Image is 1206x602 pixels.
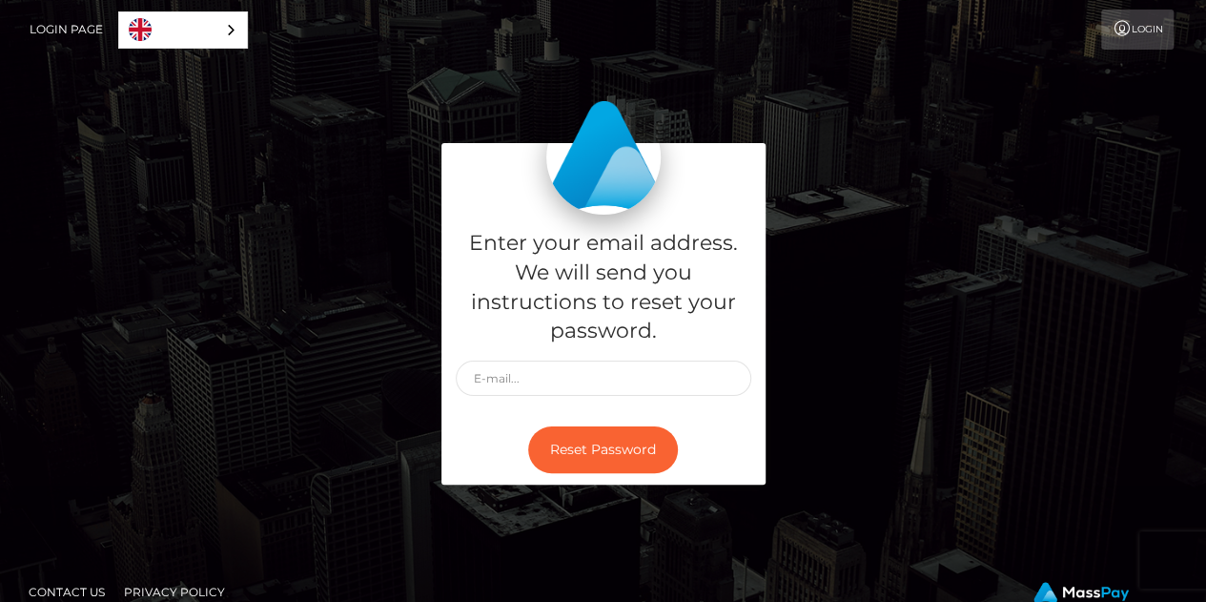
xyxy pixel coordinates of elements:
a: Login Page [30,10,103,50]
input: E-mail... [456,361,751,396]
button: Reset Password [528,426,678,473]
img: MassPay Login [546,100,661,215]
h5: Enter your email address. We will send you instructions to reset your password. [456,229,751,346]
div: Language [118,11,248,49]
a: English [119,12,247,48]
a: Login [1101,10,1174,50]
aside: Language selected: English [118,11,248,49]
